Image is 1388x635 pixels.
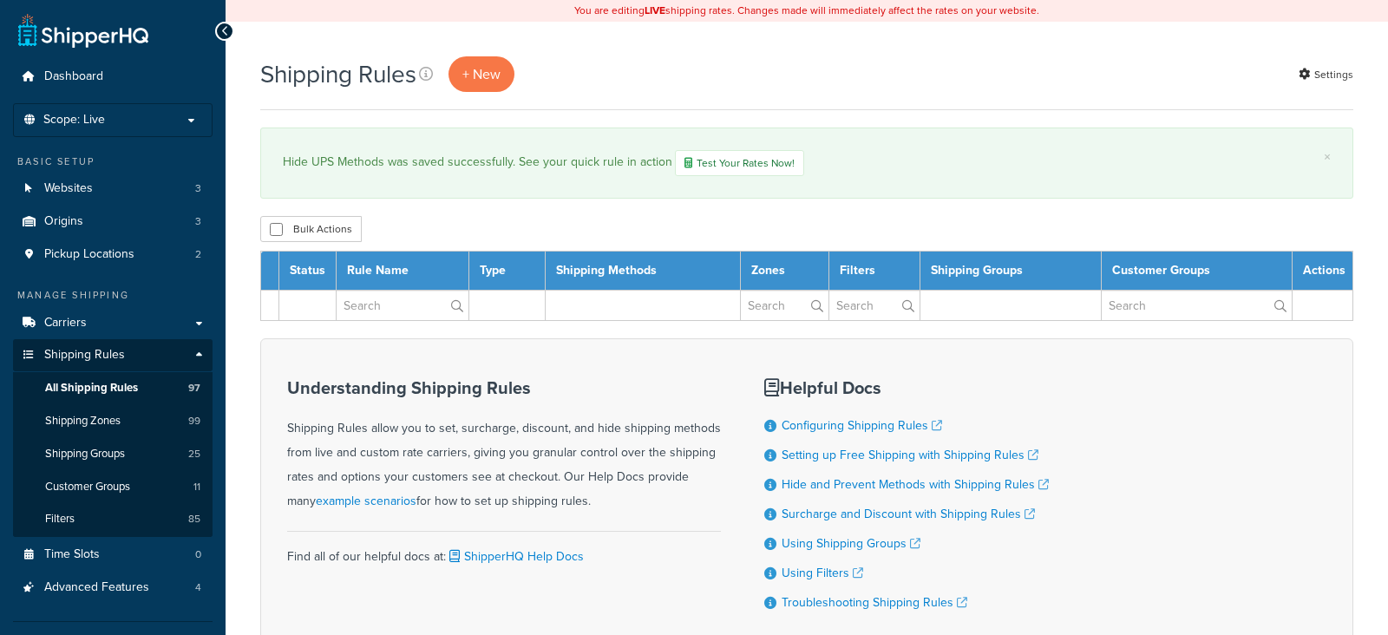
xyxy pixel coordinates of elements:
span: 99 [188,414,200,429]
a: Filters 85 [13,503,213,535]
input: Search [829,291,920,320]
a: ShipperHQ Home [18,13,148,48]
th: Filters [828,252,920,291]
h3: Understanding Shipping Rules [287,378,721,397]
button: Bulk Actions [260,216,362,242]
span: Advanced Features [44,580,149,595]
li: Shipping Groups [13,438,213,470]
th: Shipping Groups [920,252,1101,291]
input: Search [337,291,468,320]
span: Pickup Locations [44,247,134,262]
th: Actions [1293,252,1353,291]
span: 2 [195,247,201,262]
input: Search [1102,291,1292,320]
a: Carriers [13,307,213,339]
a: Shipping Zones 99 [13,405,213,437]
span: 25 [188,447,200,462]
span: Dashboard [44,69,103,84]
h1: Shipping Rules [260,57,416,91]
div: Manage Shipping [13,288,213,303]
li: Websites [13,173,213,205]
span: All Shipping Rules [45,381,138,396]
a: Using Filters [782,564,863,582]
th: Shipping Methods [545,252,740,291]
a: Dashboard [13,61,213,93]
div: Hide UPS Methods was saved successfully. See your quick rule in action [283,150,1331,176]
a: example scenarios [316,492,416,510]
a: Troubleshooting Shipping Rules [782,593,967,612]
a: × [1324,150,1331,164]
li: Origins [13,206,213,238]
span: Filters [45,512,75,527]
th: Status [279,252,337,291]
a: Time Slots 0 [13,539,213,571]
a: Advanced Features 4 [13,572,213,604]
a: All Shipping Rules 97 [13,372,213,404]
li: Filters [13,503,213,535]
a: Hide and Prevent Methods with Shipping Rules [782,475,1049,494]
a: Shipping Groups 25 [13,438,213,470]
b: LIVE [645,3,665,18]
a: Shipping Rules [13,339,213,371]
li: Time Slots [13,539,213,571]
th: Type [469,252,546,291]
a: Test Your Rates Now! [675,150,804,176]
span: 3 [195,214,201,229]
a: Using Shipping Groups [782,534,920,553]
a: Surcharge and Discount with Shipping Rules [782,505,1035,523]
li: All Shipping Rules [13,372,213,404]
div: Shipping Rules allow you to set, surcharge, discount, and hide shipping methods from live and cus... [287,378,721,514]
p: + New [448,56,514,92]
span: Carriers [44,316,87,331]
div: Basic Setup [13,154,213,169]
span: Websites [44,181,93,196]
th: Rule Name [337,252,469,291]
a: ShipperHQ Help Docs [446,547,584,566]
span: 0 [195,547,201,562]
th: Customer Groups [1101,252,1292,291]
a: Settings [1299,62,1353,87]
div: Find all of our helpful docs at: [287,531,721,569]
li: Advanced Features [13,572,213,604]
a: Pickup Locations 2 [13,239,213,271]
a: Websites 3 [13,173,213,205]
span: 3 [195,181,201,196]
li: Shipping Rules [13,339,213,537]
th: Zones [740,252,828,291]
span: Origins [44,214,83,229]
span: Customer Groups [45,480,130,494]
span: Shipping Rules [44,348,125,363]
span: 4 [195,580,201,595]
input: Search [741,291,828,320]
span: 97 [188,381,200,396]
a: Origins 3 [13,206,213,238]
span: Shipping Zones [45,414,121,429]
a: Customer Groups 11 [13,471,213,503]
li: Customer Groups [13,471,213,503]
a: Configuring Shipping Rules [782,416,942,435]
span: Shipping Groups [45,447,125,462]
a: Setting up Free Shipping with Shipping Rules [782,446,1038,464]
span: Time Slots [44,547,100,562]
li: Shipping Zones [13,405,213,437]
span: 85 [188,512,200,527]
span: 11 [193,480,200,494]
span: Scope: Live [43,113,105,128]
h3: Helpful Docs [764,378,1049,397]
li: Pickup Locations [13,239,213,271]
